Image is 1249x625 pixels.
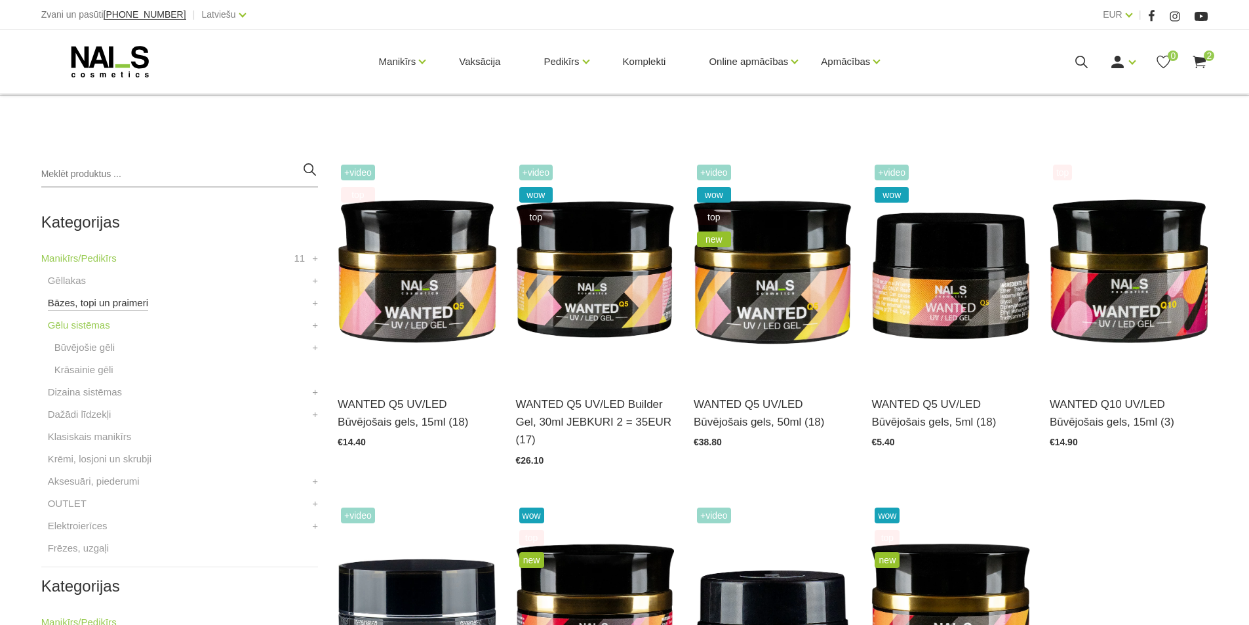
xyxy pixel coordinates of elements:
a: + [312,407,318,422]
img: Gels WANTED NAILS cosmetics tehniķu komanda ir radījusi gelu, kas ilgi jau ir katra meistara mekl... [871,161,1029,379]
a: Manikīrs/Pedikīrs [41,251,117,266]
a: 0 [1155,54,1172,70]
input: Meklēt produktus ... [41,161,318,188]
span: €26.10 [516,455,544,466]
img: Gels WANTED NAILS cosmetics tehniķu komanda ir radījusi gelu, kas ilgi jau ir katra meistara mekl... [516,161,674,379]
span: wow [697,187,731,203]
a: EUR [1103,7,1122,22]
span: top [875,530,900,546]
a: WANTED Q5 UV/LED Būvējošais gels, 15ml (18) [338,395,496,431]
a: Aksesuāri, piederumi [48,474,140,489]
span: | [193,7,195,23]
a: WANTED Q5 UV/LED Builder Gel, 30ml JEBKURI 2 = 35EUR (17) [516,395,674,449]
span: top [341,187,375,203]
span: €38.80 [694,437,722,447]
a: Gēlu sistēmas [48,317,110,333]
span: top [1053,165,1072,180]
a: Vaksācija [448,30,511,93]
a: + [312,317,318,333]
span: wow [875,508,900,523]
span: | [1139,7,1141,23]
span: top [519,530,544,546]
a: Gēllakas [48,273,86,289]
span: new [519,552,544,568]
a: Pedikīrs [544,35,579,88]
a: Elektroierīces [48,518,108,534]
a: 2 [1191,54,1208,70]
a: Latviešu [202,7,236,22]
a: Krēmi, losjoni un skrubji [48,451,151,467]
span: 11 [294,251,305,266]
span: top [519,209,553,225]
img: Gels WANTED NAILS cosmetics tehniķu komanda ir radījusi gelu, kas ilgi jau ir katra meistara mekl... [694,161,852,379]
a: Krāsainie gēli [54,362,113,378]
span: €14.40 [338,437,366,447]
a: WANTED Q5 UV/LED Būvējošais gels, 50ml (18) [694,395,852,431]
span: wow [875,187,909,203]
a: Online apmācības [709,35,788,88]
a: + [312,496,318,512]
a: Dažādi līdzekļi [48,407,111,422]
a: WANTED Q10 UV/LED Būvējošais gels, 15ml (3) [1050,395,1208,431]
span: 2 [1204,50,1214,61]
a: Būvējošie gēli [54,340,115,355]
span: [PHONE_NUMBER] [104,9,186,20]
a: + [312,273,318,289]
a: + [312,474,318,489]
div: Zvani un pasūti [41,7,186,23]
span: new [697,232,731,247]
img: Gels WANTED NAILS cosmetics tehniķu komanda ir radījusi gelu, kas ilgi jau ir katra meistara mekl... [338,161,496,379]
span: €5.40 [871,437,894,447]
span: +Video [697,165,731,180]
a: Komplekti [612,30,677,93]
a: Frēzes, uzgaļi [48,540,109,556]
a: Apmācības [821,35,870,88]
a: WANTED Q5 UV/LED Būvējošais gels, 5ml (18) [871,395,1029,431]
span: wow [519,187,553,203]
a: Klasiskais manikīrs [48,429,132,445]
a: [PHONE_NUMBER] [104,10,186,20]
span: +Video [341,508,375,523]
span: €14.90 [1050,437,1078,447]
img: Gels WANTED NAILS cosmetics tehniķu komanda ir radījusi gelu, kas ilgi jau ir katra meistara mekl... [1050,161,1208,379]
a: Bāzes, topi un praimeri [48,295,148,311]
span: +Video [341,165,375,180]
a: + [312,251,318,266]
h2: Kategorijas [41,214,318,231]
span: +Video [697,508,731,523]
span: +Video [519,165,553,180]
a: + [312,384,318,400]
a: + [312,518,318,534]
span: top [697,209,731,225]
span: wow [519,508,544,523]
a: + [312,340,318,355]
a: OUTLET [48,496,87,512]
a: + [312,295,318,311]
span: new [875,552,900,568]
h2: Kategorijas [41,578,318,595]
a: Manikīrs [379,35,416,88]
a: Dizaina sistēmas [48,384,122,400]
span: 0 [1168,50,1178,61]
span: +Video [875,165,909,180]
